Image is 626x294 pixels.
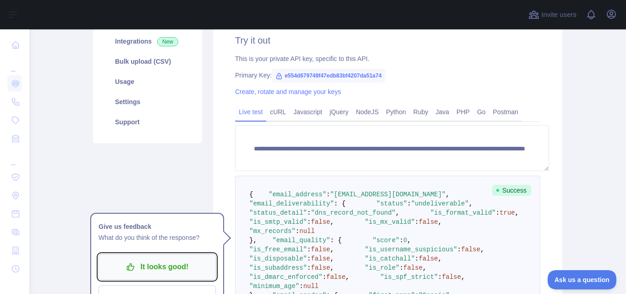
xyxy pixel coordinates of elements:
[311,246,330,253] span: false
[500,209,515,216] span: true
[365,218,415,226] span: "is_mx_valid"
[249,264,307,272] span: "is_subaddress"
[330,191,445,198] span: "[EMAIL_ADDRESS][DOMAIN_NAME]"
[334,200,346,207] span: : {
[235,105,266,119] a: Live test
[442,273,461,281] span: false
[365,264,400,272] span: "is_role"
[272,69,385,83] span: e554d679749f47edb83bf4207da51a74
[235,88,341,95] a: Create, rotate and manage your keys
[492,185,531,196] span: Success
[541,10,577,20] span: Invite users
[323,273,326,281] span: :
[548,270,617,289] iframe: Toggle Customer Support
[235,71,540,80] div: Primary Key:
[326,191,330,198] span: :
[249,283,299,290] span: "minimum_age"
[235,34,540,47] h2: Try it out
[430,209,496,216] span: "is_format_valid"
[380,273,438,281] span: "is_spf_strict"
[157,37,178,46] span: New
[303,283,319,290] span: null
[311,264,330,272] span: false
[307,264,311,272] span: :
[235,54,540,63] div: This is your private API key, specific to this API.
[296,227,299,235] span: :
[395,209,399,216] span: ,
[365,246,457,253] span: "is_username_suspicious"
[438,273,442,281] span: :
[249,191,253,198] span: {
[496,209,500,216] span: :
[272,237,330,244] span: "email_quality"
[527,7,578,22] button: Invite users
[307,246,311,253] span: :
[400,237,403,244] span: :
[446,191,450,198] span: ,
[330,264,334,272] span: ,
[403,264,423,272] span: false
[410,105,432,119] a: Ruby
[249,218,307,226] span: "is_smtp_valid"
[330,255,334,262] span: ,
[249,246,307,253] span: "is_free_email"
[461,273,465,281] span: ,
[290,105,326,119] a: Javascript
[403,237,407,244] span: 0
[104,51,191,72] a: Bulk upload (CSV)
[346,273,349,281] span: ,
[411,200,469,207] span: "undeliverable"
[307,218,311,226] span: :
[104,92,191,112] a: Settings
[249,237,257,244] span: },
[330,237,341,244] span: : {
[311,209,395,216] span: "dns_record_not_found"
[352,105,382,119] a: NodeJS
[326,105,352,119] a: jQuery
[307,209,311,216] span: :
[311,255,330,262] span: false
[307,255,311,262] span: :
[249,227,296,235] span: "mx_records"
[453,105,473,119] a: PHP
[469,200,472,207] span: ,
[407,200,411,207] span: :
[99,221,216,232] h1: Give us feedback
[515,209,519,216] span: ,
[330,218,334,226] span: ,
[104,112,191,132] a: Support
[249,255,307,262] span: "is_disposable"
[326,273,346,281] span: false
[299,227,315,235] span: null
[489,105,522,119] a: Postman
[330,246,334,253] span: ,
[419,218,438,226] span: false
[299,283,303,290] span: :
[473,105,489,119] a: Go
[376,200,407,207] span: "status"
[7,149,22,167] div: ...
[104,72,191,92] a: Usage
[419,255,438,262] span: false
[423,264,426,272] span: ,
[407,237,411,244] span: ,
[382,105,410,119] a: Python
[461,246,480,253] span: false
[373,237,400,244] span: "score"
[266,105,290,119] a: cURL
[432,105,453,119] a: Java
[415,255,418,262] span: :
[365,255,415,262] span: "is_catchall"
[457,246,461,253] span: :
[438,218,442,226] span: ,
[415,218,418,226] span: :
[438,255,442,262] span: ,
[249,273,323,281] span: "is_dmarc_enforced"
[311,218,330,226] span: false
[99,232,216,243] p: What do you think of the response?
[7,55,22,73] div: ...
[249,200,334,207] span: "email_deliverability"
[480,246,484,253] span: ,
[104,31,191,51] a: Integrations New
[269,191,326,198] span: "email_address"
